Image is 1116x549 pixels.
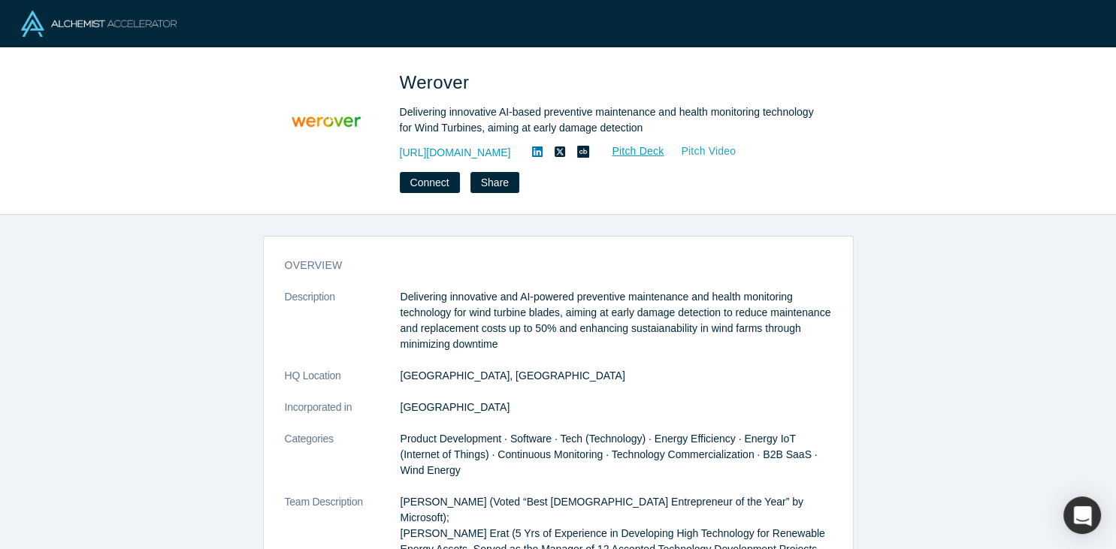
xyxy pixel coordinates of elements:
div: Delivering innovative AI-based preventive maintenance and health monitoring technology for Wind T... [400,104,821,136]
dt: HQ Location [285,368,401,400]
a: [URL][DOMAIN_NAME] [400,145,511,161]
img: Alchemist Logo [21,11,177,37]
span: Werover [400,72,475,92]
span: Product Development · Software · Tech (Technology) · Energy Efficiency · Energy IoT (Internet of ... [401,433,818,476]
dt: Categories [285,431,401,494]
dt: Description [285,289,401,368]
button: Share [470,172,519,193]
dd: [GEOGRAPHIC_DATA] [401,400,832,415]
p: Delivering innovative and AI-powered preventive maintenance and health monitoring technology for ... [401,289,832,352]
button: Connect [400,172,460,193]
img: Werover's Logo [274,69,379,174]
dd: [GEOGRAPHIC_DATA], [GEOGRAPHIC_DATA] [401,368,832,384]
a: Pitch Deck [595,143,664,160]
h3: overview [285,258,811,273]
dt: Incorporated in [285,400,401,431]
a: Pitch Video [664,143,736,160]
